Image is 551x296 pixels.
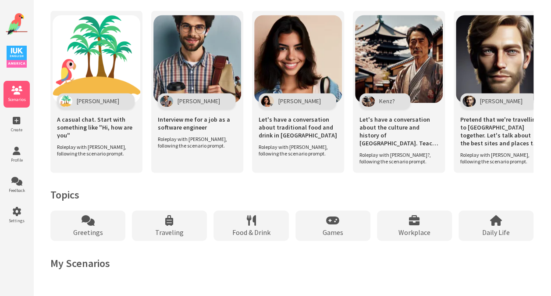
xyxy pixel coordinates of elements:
[77,97,119,105] span: [PERSON_NAME]
[178,97,220,105] span: [PERSON_NAME]
[359,116,438,147] span: Let's have a conversation about the culture and history of [GEOGRAPHIC_DATA]. Teach me about it
[57,144,132,157] span: Roleplay with [PERSON_NAME], following the scenario prompt.
[50,188,533,202] h2: Topics
[158,116,237,131] span: Interview me for a job as a software engineer
[57,116,136,139] span: A casual chat. Start with something like "Hi, how are you"
[155,227,184,236] span: Traveling
[460,152,535,165] span: Roleplay with [PERSON_NAME], following the scenario prompt.
[4,127,30,133] span: Create
[4,188,30,193] span: Feedback
[362,95,375,107] img: Character
[359,152,434,165] span: Roleplay with [PERSON_NAME]?, following the scenario prompt.
[53,15,140,103] img: Scenario Image
[153,15,241,103] img: Scenario Image
[379,97,395,105] span: Kenz?
[261,95,274,107] img: Character
[7,46,27,68] img: IUK Logo
[482,227,510,236] span: Daily Life
[259,144,333,157] span: Roleplay with [PERSON_NAME], following the scenario prompt.
[456,15,544,103] img: Scenario Image
[460,116,539,147] span: Pretend that we're travelling to [GEOGRAPHIC_DATA] together. Let's talk about the best sites and ...
[158,136,232,149] span: Roleplay with [PERSON_NAME], following the scenario prompt.
[259,116,338,139] span: Let's have a conversation about traditional food and drink in [GEOGRAPHIC_DATA]
[232,227,270,236] span: Food & Drink
[4,218,30,224] span: Settings
[480,97,523,105] span: [PERSON_NAME]
[254,15,342,103] img: Scenario Image
[278,97,321,105] span: [PERSON_NAME]
[73,227,103,236] span: Greetings
[398,227,430,236] span: Workplace
[50,256,533,270] h2: My Scenarios
[4,157,30,163] span: Profile
[59,95,72,107] img: Character
[323,227,343,236] span: Games
[462,95,476,107] img: Character
[6,13,28,35] img: Website Logo
[355,15,443,103] img: Scenario Image
[4,97,30,102] span: Scenarios
[160,95,173,107] img: Character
